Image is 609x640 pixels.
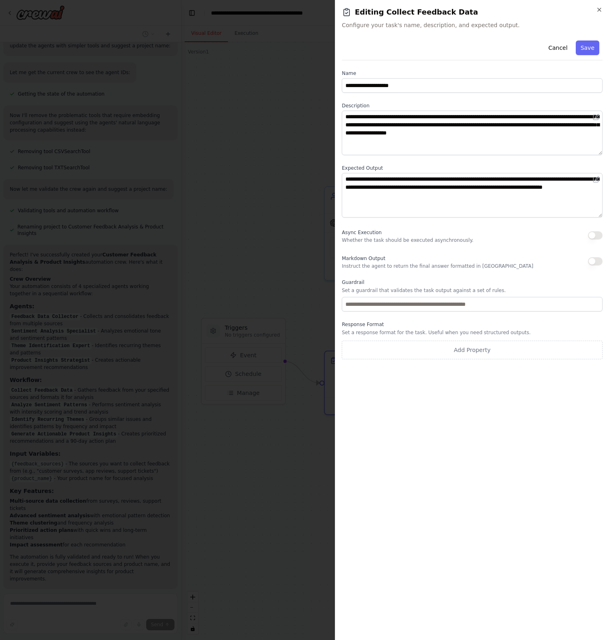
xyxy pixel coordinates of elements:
p: Whether the task should be executed asynchronously. [342,237,473,243]
button: Save [576,41,599,55]
button: Add Property [342,341,603,359]
button: Cancel [543,41,572,55]
label: Expected Output [342,165,603,171]
span: Configure your task's name, description, and expected output. [342,21,603,29]
p: Instruct the agent to return the final answer formatted in [GEOGRAPHIC_DATA] [342,263,533,269]
label: Response Format [342,321,603,328]
button: Open in editor [591,175,601,184]
p: Set a response format for the task. Useful when you need structured outputs. [342,329,603,336]
label: Description [342,102,603,109]
h2: Editing Collect Feedback Data [342,6,603,18]
span: Markdown Output [342,256,385,261]
p: Set a guardrail that validates the task output against a set of rules. [342,287,603,294]
span: Async Execution [342,230,381,235]
label: Name [342,70,603,77]
label: Guardrail [342,279,603,286]
button: Open in editor [591,112,601,122]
